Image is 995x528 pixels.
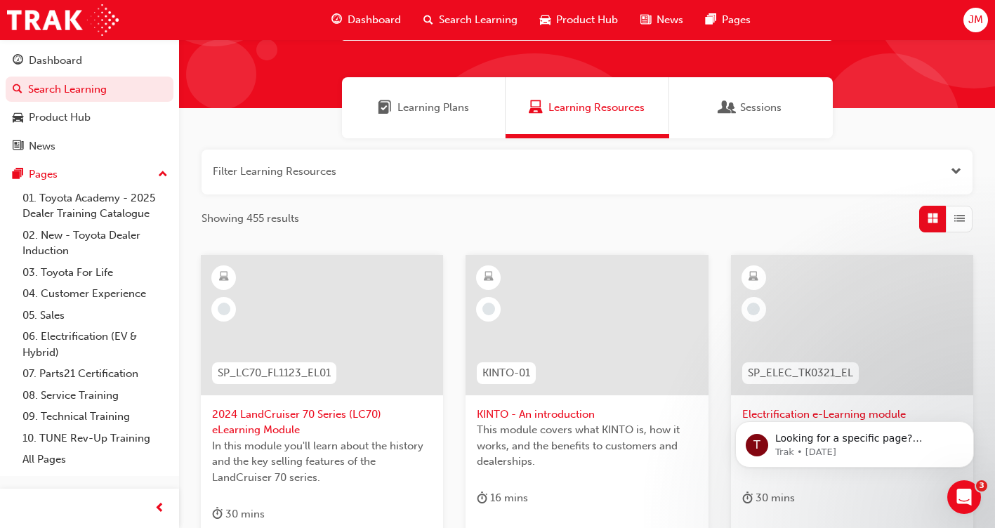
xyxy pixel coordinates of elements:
[13,84,22,96] span: search-icon
[482,303,495,315] span: learningRecordVerb_NONE-icon
[714,392,995,490] iframe: Intercom notifications message
[219,268,229,286] span: learningResourceType_ELEARNING-icon
[706,11,716,29] span: pages-icon
[629,6,694,34] a: news-iconNews
[928,211,938,227] span: Grid
[477,489,487,507] span: duration-icon
[742,489,795,507] div: 30 mins
[212,407,432,438] span: 2024 LandCruiser 70 Series (LC70) eLearning Module
[556,12,618,28] span: Product Hub
[506,77,669,138] a: Learning ResourcesLearning Resources
[439,12,518,28] span: Search Learning
[529,100,543,116] span: Learning Resources
[6,161,173,187] button: Pages
[29,110,91,126] div: Product Hub
[477,422,697,470] span: This module covers what KINTO is, how it works, and the benefits to customers and dealerships.
[947,480,981,514] iframe: Intercom live chat
[348,12,401,28] span: Dashboard
[202,211,299,227] span: Showing 455 results
[657,12,683,28] span: News
[154,500,165,517] span: prev-icon
[968,12,983,28] span: JM
[963,8,988,32] button: JM
[342,77,506,138] a: Learning PlansLearning Plans
[17,385,173,407] a: 08. Service Training
[640,11,651,29] span: news-icon
[976,480,987,491] span: 3
[951,164,961,180] button: Open the filter
[17,449,173,470] a: All Pages
[158,166,168,184] span: up-icon
[13,55,23,67] span: guage-icon
[742,489,753,507] span: duration-icon
[6,133,173,159] a: News
[7,4,119,36] img: Trak
[13,140,23,153] span: news-icon
[423,11,433,29] span: search-icon
[6,48,173,74] a: Dashboard
[17,363,173,385] a: 07. Parts21 Certification
[17,406,173,428] a: 09. Technical Training
[218,303,230,315] span: learningRecordVerb_NONE-icon
[378,100,392,116] span: Learning Plans
[694,6,762,34] a: pages-iconPages
[529,6,629,34] a: car-iconProduct Hub
[6,105,173,131] a: Product Hub
[212,506,265,523] div: 30 mins
[17,283,173,305] a: 04. Customer Experience
[748,365,853,381] span: SP_ELEC_TK0321_EL
[477,407,697,423] span: KINTO - An introduction
[29,166,58,183] div: Pages
[17,225,173,262] a: 02. New - Toyota Dealer Induction
[29,53,82,69] div: Dashboard
[720,100,734,116] span: Sessions
[17,187,173,225] a: 01. Toyota Academy - 2025 Dealer Training Catalogue
[749,268,758,286] span: learningResourceType_ELEARNING-icon
[212,506,223,523] span: duration-icon
[722,12,751,28] span: Pages
[212,438,432,486] span: In this module you'll learn about the history and the key selling features of the LandCruiser 70 ...
[6,45,173,161] button: DashboardSearch LearningProduct HubNews
[477,489,528,507] div: 16 mins
[17,305,173,326] a: 05. Sales
[13,169,23,181] span: pages-icon
[540,11,551,29] span: car-icon
[29,138,55,154] div: News
[954,211,965,227] span: List
[6,77,173,103] a: Search Learning
[484,268,494,286] span: learningResourceType_ELEARNING-icon
[218,365,331,381] span: SP_LC70_FL1123_EL01
[13,112,23,124] span: car-icon
[17,326,173,363] a: 06. Electrification (EV & Hybrid)
[397,100,469,116] span: Learning Plans
[669,77,833,138] a: SessionsSessions
[331,11,342,29] span: guage-icon
[482,365,530,381] span: KINTO-01
[747,303,760,315] span: learningRecordVerb_NONE-icon
[17,262,173,284] a: 03. Toyota For Life
[320,6,412,34] a: guage-iconDashboard
[412,6,529,34] a: search-iconSearch Learning
[740,100,782,116] span: Sessions
[17,428,173,449] a: 10. TUNE Rev-Up Training
[548,100,645,116] span: Learning Resources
